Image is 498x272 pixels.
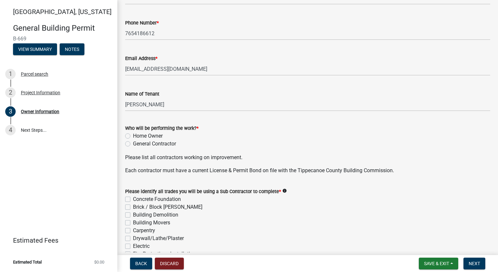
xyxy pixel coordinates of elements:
[21,109,59,114] div: Owner Information
[5,125,16,135] div: 4
[13,47,57,52] wm-modal-confirm: Summary
[282,189,287,193] i: info
[133,140,176,148] label: General Contractor
[133,227,155,234] label: Carpentry
[125,167,490,174] p: Each contractor must have a current License & Permit Bond on file with the Tippecanoe County Buil...
[13,36,104,42] span: B-669
[135,261,147,266] span: Back
[133,219,170,227] label: Building Movers
[130,258,152,269] button: Back
[13,260,42,264] span: Estimated Total
[5,106,16,117] div: 3
[424,261,449,266] span: Save & Exit
[133,242,150,250] label: Electric
[469,261,480,266] span: Next
[125,189,281,194] label: Please identify all trades you will be using a Sub Contractor to complete
[463,258,485,269] button: Next
[133,203,202,211] label: Brick / Block [PERSON_NAME]
[13,8,111,16] span: [GEOGRAPHIC_DATA], [US_STATE]
[133,132,163,140] label: Home Owner
[133,250,196,258] label: Fire Protections Installation
[125,56,157,61] label: Email Address
[60,43,84,55] button: Notes
[125,21,159,25] label: Phone Number
[13,43,57,55] button: View Summary
[125,126,198,131] label: Who will be performing the work?
[21,90,60,95] div: Project Information
[5,87,16,98] div: 2
[125,92,159,97] label: Name of Tenant
[94,260,104,264] span: $0.00
[125,154,490,161] p: Please list all contractors working on improvement.
[5,234,107,247] a: Estimated Fees
[133,211,178,219] label: Building Demolition
[13,23,112,33] h4: General Building Permit
[133,195,181,203] label: Concrete Foundation
[60,47,84,52] wm-modal-confirm: Notes
[5,69,16,79] div: 1
[155,258,184,269] button: Discard
[21,72,48,76] div: Parcel search
[133,234,184,242] label: Drywall/Lathe/Plaster
[419,258,458,269] button: Save & Exit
